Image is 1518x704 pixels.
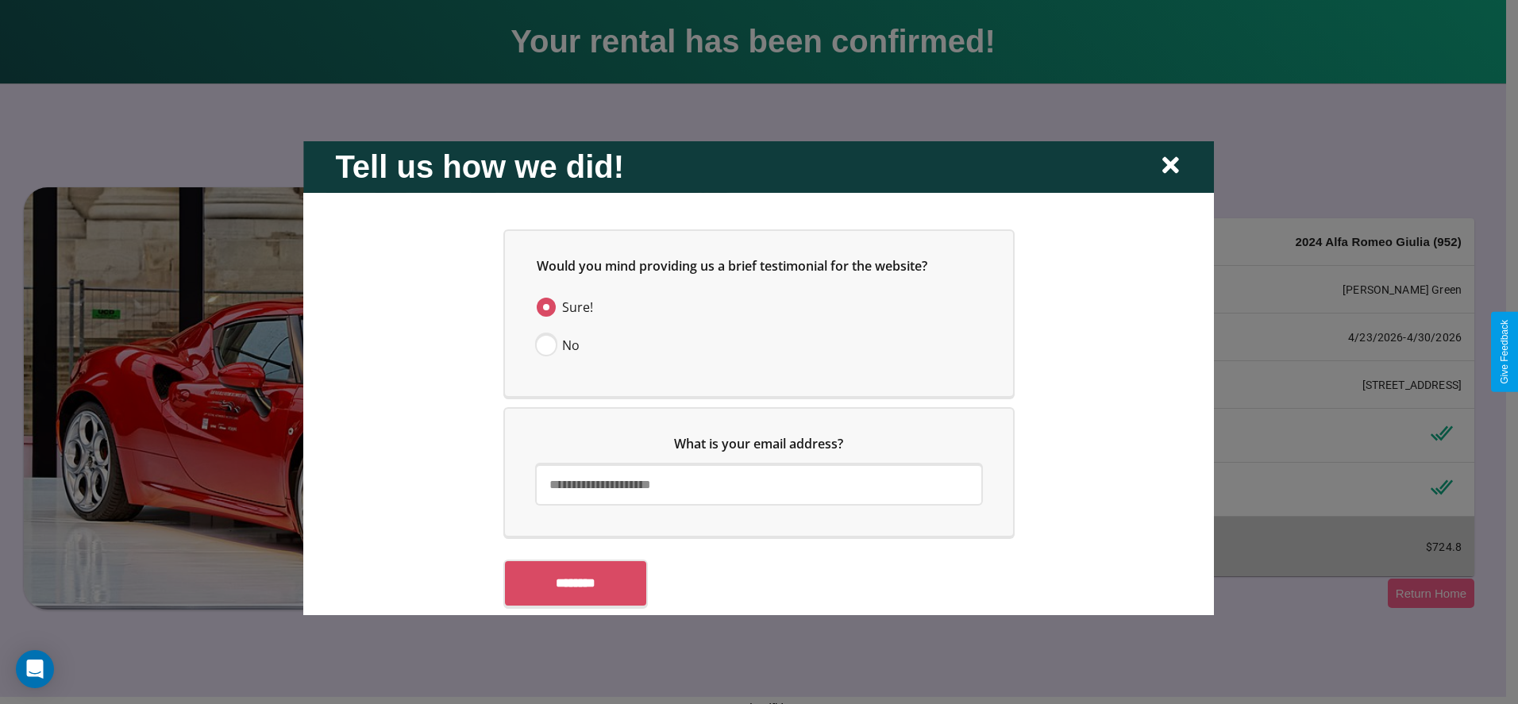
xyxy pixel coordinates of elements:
[335,148,624,184] h2: Tell us how we did!
[675,434,844,452] span: What is your email address?
[16,650,54,688] div: Open Intercom Messenger
[562,297,593,316] span: Sure!
[537,256,927,274] span: Would you mind providing us a brief testimonial for the website?
[1499,320,1510,384] div: Give Feedback
[562,335,580,354] span: No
